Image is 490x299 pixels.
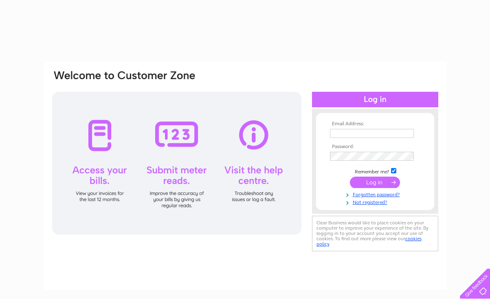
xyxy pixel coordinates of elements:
th: Password: [328,144,422,150]
a: cookies policy [316,236,422,247]
th: Email Address: [328,121,422,127]
td: Remember me? [328,167,422,175]
input: Submit [350,177,400,188]
a: Not registered? [330,198,422,206]
a: Forgotten password? [330,190,422,198]
div: Clear Business would like to place cookies on your computer to improve your experience of the sit... [312,216,438,251]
